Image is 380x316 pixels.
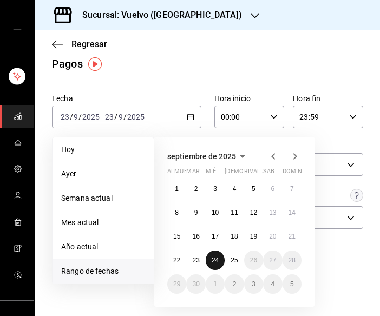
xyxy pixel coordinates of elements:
font: 20 [269,233,276,240]
input: ---- [127,113,145,121]
abbr: sábado [263,168,274,179]
button: 11 de septiembre de 2025 [225,203,244,222]
button: 26 de septiembre de 2025 [244,251,263,270]
button: 3 de septiembre de 2025 [206,179,225,199]
font: 2 [233,280,237,288]
button: 19 de septiembre de 2025 [244,227,263,246]
button: 13 de septiembre de 2025 [263,203,282,222]
button: 28 de septiembre de 2025 [283,251,302,270]
font: almuerzo [167,168,199,175]
button: 5 de octubre de 2025 [283,274,302,294]
font: Semana actual [61,194,113,202]
font: Fecha [52,94,73,103]
font: 5 [290,280,294,288]
font: sab [263,168,274,175]
button: 25 de septiembre de 2025 [225,251,244,270]
font: dominio [283,168,309,175]
abbr: 28 de septiembre de 2025 [289,256,296,264]
button: 22 de septiembre de 2025 [167,251,186,270]
button: 20 de septiembre de 2025 [263,227,282,246]
font: 9 [194,209,198,216]
font: 4 [233,185,237,193]
button: 7 de septiembre de 2025 [283,179,302,199]
button: 1 de septiembre de 2025 [167,179,186,199]
font: 11 [231,209,238,216]
button: 27 de septiembre de 2025 [263,251,282,270]
button: 18 de septiembre de 2025 [225,227,244,246]
font: 15 [173,233,180,240]
font: 18 [231,233,238,240]
font: 17 [212,233,219,240]
input: -- [104,113,114,121]
font: mié [206,168,216,175]
button: Regresar [52,39,107,49]
abbr: 3 de septiembre de 2025 [213,185,217,193]
font: 22 [173,256,180,264]
font: 25 [231,256,238,264]
font: 6 [271,185,274,193]
font: Hora inicio [214,94,251,103]
button: 23 de septiembre de 2025 [186,251,205,270]
font: [DEMOGRAPHIC_DATA] [225,168,289,175]
abbr: jueves [225,168,289,179]
abbr: 2 de octubre de 2025 [233,280,237,288]
abbr: 27 de septiembre de 2025 [269,256,276,264]
font: / [78,113,82,121]
abbr: 17 de septiembre de 2025 [212,233,219,240]
font: Ayer [61,169,77,178]
font: Pagos [52,57,83,70]
font: 19 [250,233,257,240]
abbr: 1 de septiembre de 2025 [175,185,179,193]
abbr: 21 de septiembre de 2025 [289,233,296,240]
abbr: 2 de septiembre de 2025 [194,185,198,193]
abbr: 10 de septiembre de 2025 [212,209,219,216]
font: 14 [289,209,296,216]
abbr: 14 de septiembre de 2025 [289,209,296,216]
button: septiembre de 2025 [167,150,249,163]
button: 4 de septiembre de 2025 [225,179,244,199]
button: 30 de septiembre de 2025 [186,274,205,294]
input: ---- [82,113,100,121]
font: 2 [194,185,198,193]
abbr: lunes [167,168,199,179]
abbr: 13 de septiembre de 2025 [269,209,276,216]
button: 2 de septiembre de 2025 [186,179,205,199]
abbr: 20 de septiembre de 2025 [269,233,276,240]
abbr: 4 de septiembre de 2025 [233,185,237,193]
font: Sucursal: Vuelvo ([GEOGRAPHIC_DATA]) [82,10,242,20]
font: mar [186,168,199,175]
abbr: 19 de septiembre de 2025 [250,233,257,240]
abbr: 30 de septiembre de 2025 [192,280,199,288]
button: cajón abierto [13,28,22,37]
font: 21 [289,233,296,240]
font: 7 [290,185,294,193]
abbr: 7 de septiembre de 2025 [290,185,294,193]
button: 1 de octubre de 2025 [206,274,225,294]
abbr: 16 de septiembre de 2025 [192,233,199,240]
abbr: martes [186,168,199,179]
button: 8 de septiembre de 2025 [167,203,186,222]
button: 21 de septiembre de 2025 [283,227,302,246]
abbr: 6 de septiembre de 2025 [271,185,274,193]
abbr: 29 de septiembre de 2025 [173,280,180,288]
font: / [70,113,73,121]
font: / [123,113,127,121]
abbr: 11 de septiembre de 2025 [231,209,238,216]
font: Año actual [61,242,98,251]
abbr: 23 de septiembre de 2025 [192,256,199,264]
font: Hoy [61,145,75,154]
input: -- [118,113,123,121]
font: 8 [175,209,179,216]
abbr: 22 de septiembre de 2025 [173,256,180,264]
abbr: domingo [283,168,309,179]
abbr: viernes [244,168,274,179]
font: 10 [212,209,219,216]
button: 14 de septiembre de 2025 [283,203,302,222]
button: 9 de septiembre de 2025 [186,203,205,222]
font: 12 [250,209,257,216]
button: 17 de septiembre de 2025 [206,227,225,246]
button: 16 de septiembre de 2025 [186,227,205,246]
button: 15 de septiembre de 2025 [167,227,186,246]
font: 16 [192,233,199,240]
button: 3 de octubre de 2025 [244,274,263,294]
